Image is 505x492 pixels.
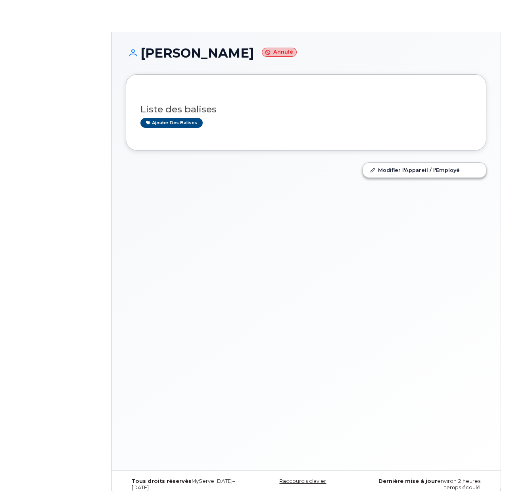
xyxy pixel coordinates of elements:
div: environ 2 heures temps écoulé [366,478,486,491]
strong: Tous droits réservés [132,478,192,484]
small: Annulé [262,48,297,57]
a: Ajouter des balises [140,118,203,128]
a: Raccourcis clavier [279,478,326,484]
strong: Dernière mise à jour [378,478,437,484]
h3: Liste des balises [140,104,472,114]
a: Modifier l'Appareil / l'Employé [363,163,486,177]
h1: [PERSON_NAME] [126,46,486,60]
div: MyServe [DATE]–[DATE] [126,478,246,491]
